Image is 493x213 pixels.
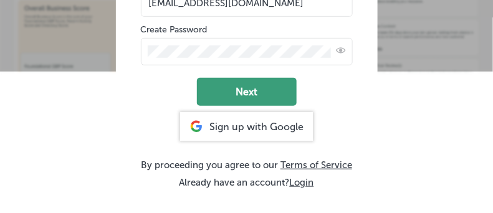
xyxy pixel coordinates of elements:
[290,177,314,188] button: Login
[141,24,208,35] label: Create Password
[280,159,352,171] a: Terms of Service
[197,78,297,106] button: Next
[180,112,313,141] div: Sign up with Google
[141,159,353,171] p: By proceeding you agree to our
[141,177,353,188] p: Already have an account?
[336,45,346,58] span: Toggle password visibility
